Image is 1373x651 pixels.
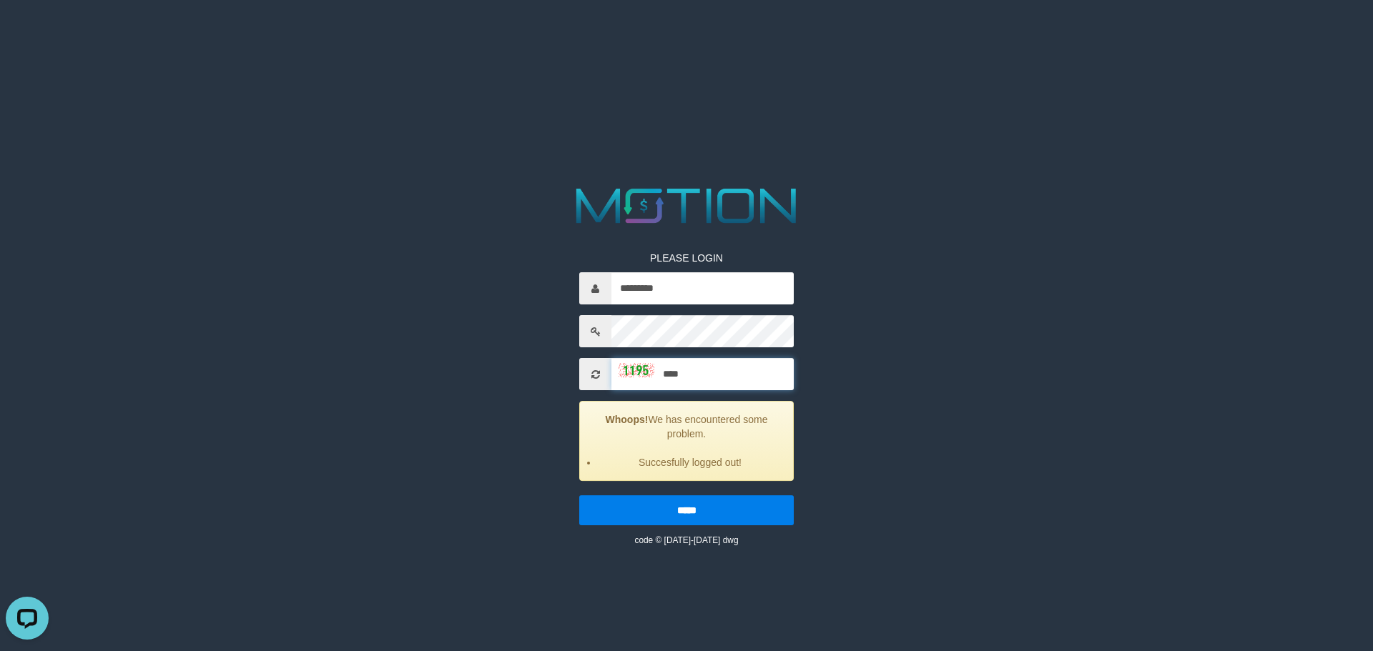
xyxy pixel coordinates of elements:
[579,401,794,481] div: We has encountered some problem.
[6,6,49,49] button: Open LiveChat chat widget
[579,251,794,265] p: PLEASE LOGIN
[619,363,654,377] img: captcha
[634,535,738,545] small: code © [DATE]-[DATE] dwg
[606,414,649,425] strong: Whoops!
[598,455,782,469] li: Succesfully logged out!
[566,182,807,229] img: MOTION_logo.png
